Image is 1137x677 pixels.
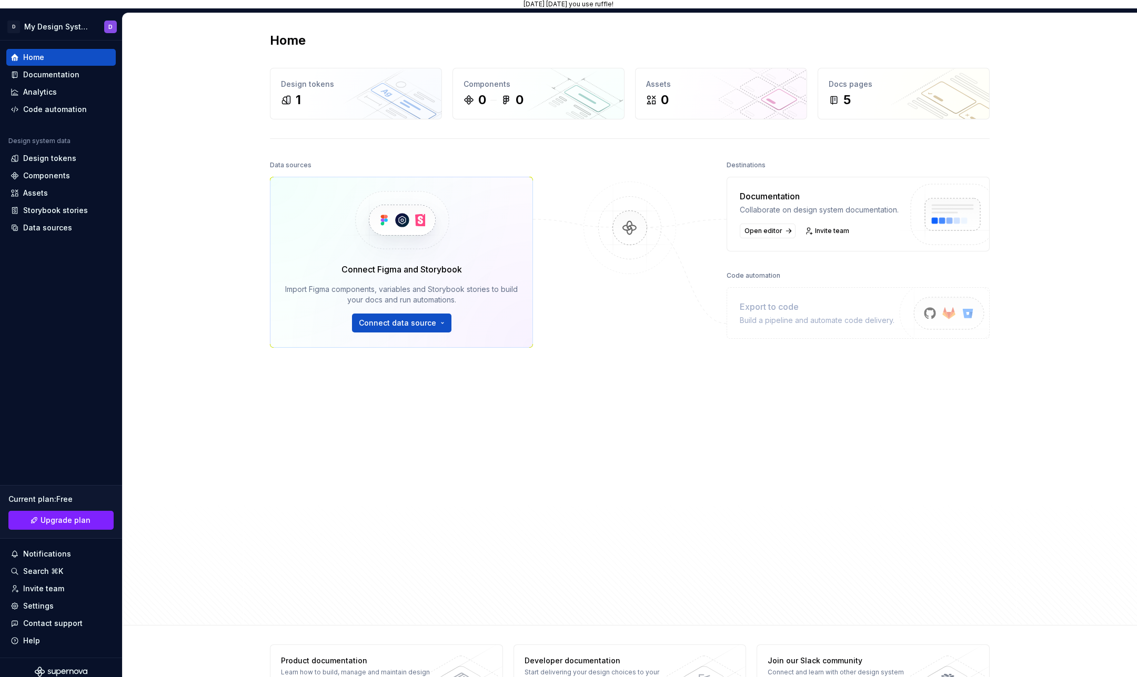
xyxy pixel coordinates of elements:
[6,632,116,649] button: Help
[6,150,116,167] a: Design tokens
[296,92,301,108] div: 1
[464,79,613,89] div: Components
[23,601,54,611] div: Settings
[108,23,113,31] div: D
[6,185,116,201] a: Assets
[452,68,625,119] a: Components00
[23,153,76,164] div: Design tokens
[6,580,116,597] a: Invite team
[23,104,87,115] div: Code automation
[6,167,116,184] a: Components
[8,137,71,145] div: Design system data
[727,268,780,283] div: Code automation
[768,655,921,666] div: Join our Slack community
[740,315,894,326] div: Build a pipeline and automate code delivery.
[23,188,48,198] div: Assets
[7,21,20,33] div: D
[23,87,57,97] div: Analytics
[352,314,451,332] button: Connect data source
[635,68,807,119] a: Assets0
[6,615,116,632] button: Contact support
[23,205,88,216] div: Storybook stories
[281,655,434,666] div: Product documentation
[525,655,678,666] div: Developer documentation
[23,618,83,629] div: Contact support
[270,68,442,119] a: Design tokens1
[23,566,63,577] div: Search ⌘K
[23,223,72,233] div: Data sources
[516,92,524,108] div: 0
[6,563,116,580] button: Search ⌘K
[6,219,116,236] a: Data sources
[478,92,486,108] div: 0
[270,32,306,49] h2: Home
[41,515,90,526] span: Upgrade plan
[23,170,70,181] div: Components
[829,79,979,89] div: Docs pages
[818,68,990,119] a: Docs pages5
[802,224,854,238] a: Invite team
[2,15,120,38] button: DMy Design SystemD
[740,205,899,215] div: Collaborate on design system documentation.
[727,158,766,173] div: Destinations
[815,227,849,235] span: Invite team
[6,84,116,100] a: Analytics
[23,52,44,63] div: Home
[285,284,518,305] div: Import Figma components, variables and Storybook stories to build your docs and run automations.
[24,22,92,32] div: My Design System
[740,300,894,313] div: Export to code
[6,66,116,83] a: Documentation
[6,202,116,219] a: Storybook stories
[843,92,851,108] div: 5
[341,263,462,276] div: Connect Figma and Storybook
[23,69,79,80] div: Documentation
[35,666,87,677] svg: Supernova Logo
[281,79,431,89] div: Design tokens
[646,79,796,89] div: Assets
[23,549,71,559] div: Notifications
[744,227,782,235] span: Open editor
[6,49,116,66] a: Home
[740,190,899,203] div: Documentation
[23,635,40,646] div: Help
[740,224,796,238] a: Open editor
[6,545,116,562] button: Notifications
[8,511,114,530] a: Upgrade plan
[6,598,116,614] a: Settings
[23,583,64,594] div: Invite team
[270,158,311,173] div: Data sources
[6,101,116,118] a: Code automation
[661,92,669,108] div: 0
[8,494,114,504] div: Current plan : Free
[359,318,436,328] span: Connect data source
